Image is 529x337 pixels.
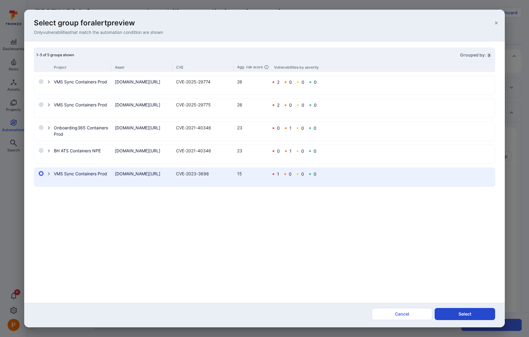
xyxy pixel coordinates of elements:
[301,172,304,177] div: 0
[176,125,233,131] div: CVE-2021-40346
[115,65,172,70] div: Asset
[176,102,233,108] div: CVE-2025-29775
[314,149,316,154] div: 0
[237,170,267,177] div: 15
[264,65,269,70] svg: Aggregate of individual risk scores of all the vulnerabilities within a group
[115,102,172,108] a: [DOMAIN_NAME][URL]
[314,103,317,108] div: 0
[176,147,233,154] div: CVE-2021-40346
[34,76,495,94] div: VMS Sync Containers Prod[DOMAIN_NAME][URL]CVE-2025-29774262000
[176,79,233,85] div: CVE-2025-29774
[115,79,172,85] a: [DOMAIN_NAME][URL]
[54,79,111,85] a: VMS Sync Containers Prod
[289,126,292,131] div: 1
[34,18,135,28] span: Select group for alert preview
[115,147,172,154] a: [DOMAIN_NAME][URL]
[176,65,233,70] div: CVE
[314,172,316,177] div: 0
[314,126,316,131] div: 0
[176,170,233,177] div: CVE-2023-3696
[237,79,267,85] div: 26
[289,149,292,154] div: 1
[314,80,317,85] div: 0
[237,147,267,154] div: 23
[277,80,279,85] div: 2
[54,65,111,70] div: Project
[289,172,292,177] div: 0
[302,103,304,108] div: 0
[54,170,111,177] a: VMS Sync Containers Prod
[54,102,111,108] a: VMS Sync Containers Prod
[277,149,280,154] div: 0
[115,170,172,177] a: [DOMAIN_NAME][URL]
[34,168,495,186] div: VMS Sync Containers Prod[DOMAIN_NAME][URL]CVE-2023-3696151000
[237,65,270,70] div: risk score
[237,125,267,131] div: 23
[237,102,267,108] div: 26
[289,103,292,108] div: 0
[34,145,495,163] div: BH ATS Containers NPE[DOMAIN_NAME][URL]CVE-2021-40346230100
[34,122,495,140] div: Onboarding365 Containers Prod[DOMAIN_NAME][URL]CVE-2021-40346230100
[460,52,487,57] span: Grouped by:
[277,172,279,177] div: 1
[237,65,245,70] abbr: Aggregated
[115,125,172,131] a: [DOMAIN_NAME][URL]
[435,308,495,320] button: Select
[277,126,280,131] div: 0
[274,65,319,70] div: Vulnerabilities by severity
[301,126,304,131] div: 0
[34,99,495,117] div: VMS Sync Containers Prod[DOMAIN_NAME][URL]CVE-2025-29775262000
[36,53,74,57] span: 1-5 of 5 groups shown
[34,30,163,35] span: Only vulnerabilities that match the automation condition are shown
[487,53,491,58] span: 3
[54,125,111,137] a: Onboarding365 Containers Prod
[301,149,304,154] div: 0
[302,80,304,85] div: 0
[372,308,432,320] button: Cancel
[54,147,111,154] a: BH ATS Containers NPE
[34,76,495,187] div: select group
[277,103,279,108] div: 2
[289,80,292,85] div: 0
